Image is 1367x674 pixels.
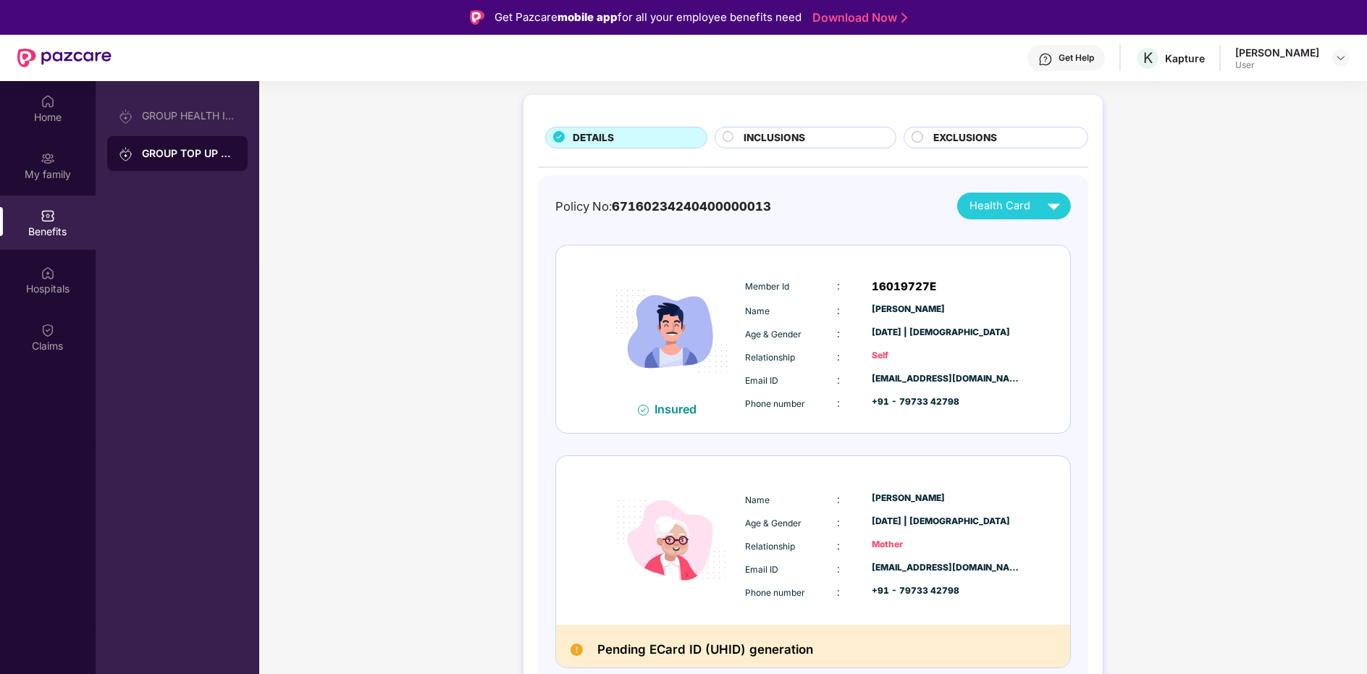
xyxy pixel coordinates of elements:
[142,110,236,122] div: GROUP HEALTH INSURANCE
[837,350,840,363] span: :
[837,374,840,386] span: :
[872,372,1021,386] div: [EMAIL_ADDRESS][DOMAIN_NAME]
[872,561,1021,575] div: [EMAIL_ADDRESS][DOMAIN_NAME]
[957,193,1071,219] button: Health Card
[555,197,771,216] div: Policy No:
[1335,52,1347,64] img: svg+xml;base64,PHN2ZyBpZD0iRHJvcGRvd24tMzJ4MzIiIHhtbG5zPSJodHRwOi8vd3d3LnczLm9yZy8yMDAwL3N2ZyIgd2...
[1235,59,1319,71] div: User
[571,644,583,656] img: Pending
[1059,52,1094,64] div: Get Help
[1038,52,1053,67] img: svg+xml;base64,PHN2ZyBpZD0iSGVscC0zMngzMiIgeG1sbnM9Imh0dHA6Ly93d3cudzMub3JnLzIwMDAvc3ZnIiB3aWR0aD...
[837,493,840,505] span: :
[142,146,236,161] div: GROUP TOP UP POLICY
[745,352,795,363] span: Relationship
[41,94,55,109] img: svg+xml;base64,PHN2ZyBpZD0iSG9tZSIgeG1sbnM9Imh0dHA6Ly93d3cudzMub3JnLzIwMDAvc3ZnIiB3aWR0aD0iMjAiIG...
[872,492,1021,505] div: [PERSON_NAME]
[872,278,1021,295] div: 16019727E
[933,130,997,146] span: EXCLUSIONS
[745,306,770,316] span: Name
[837,586,840,598] span: :
[744,130,805,146] span: INCLUSIONS
[969,198,1030,214] span: Health Card
[837,327,840,340] span: :
[558,10,618,24] strong: mobile app
[41,323,55,337] img: svg+xml;base64,PHN2ZyBpZD0iQ2xhaW0iIHhtbG5zPSJodHRwOi8vd3d3LnczLm9yZy8yMDAwL3N2ZyIgd2lkdGg9IjIwIi...
[119,147,133,161] img: svg+xml;base64,PHN2ZyB3aWR0aD0iMjAiIGhlaWdodD0iMjAiIHZpZXdCb3g9IjAgMCAyMCAyMCIgZmlsbD0ibm9uZSIgeG...
[41,151,55,166] img: svg+xml;base64,PHN2ZyB3aWR0aD0iMjAiIGhlaWdodD0iMjAiIHZpZXdCb3g9IjAgMCAyMCAyMCIgZmlsbD0ibm9uZSIgeG...
[872,584,1021,598] div: +91 - 79733 42798
[1165,51,1205,65] div: Kapture
[745,564,778,575] span: Email ID
[872,515,1021,528] div: [DATE] | [DEMOGRAPHIC_DATA]
[872,538,1021,552] div: Mother
[612,199,771,214] span: 67160234240400000013
[1143,49,1153,67] span: K
[837,304,840,316] span: :
[17,49,112,67] img: New Pazcare Logo
[837,563,840,575] span: :
[602,261,741,401] img: icon
[1041,193,1067,219] img: svg+xml;base64,PHN2ZyB4bWxucz0iaHR0cDovL3d3dy53My5vcmcvMjAwMC9zdmciIHZpZXdCb3g9IjAgMCAyNCAyNCIgd2...
[745,398,805,409] span: Phone number
[872,395,1021,409] div: +91 - 79733 42798
[470,10,484,25] img: Logo
[745,329,802,340] span: Age & Gender
[745,518,802,528] span: Age & Gender
[745,541,795,552] span: Relationship
[745,375,778,386] span: Email ID
[1235,46,1319,59] div: [PERSON_NAME]
[872,303,1021,316] div: [PERSON_NAME]
[495,9,802,26] div: Get Pazcare for all your employee benefits need
[573,130,614,146] span: DETAILS
[119,109,133,124] img: svg+xml;base64,PHN2ZyB3aWR0aD0iMjAiIGhlaWdodD0iMjAiIHZpZXdCb3g9IjAgMCAyMCAyMCIgZmlsbD0ibm9uZSIgeG...
[638,405,649,416] img: svg+xml;base64,PHN2ZyB4bWxucz0iaHR0cDovL3d3dy53My5vcmcvMjAwMC9zdmciIHdpZHRoPSIxNiIgaGVpZ2h0PSIxNi...
[837,539,840,552] span: :
[655,402,705,416] div: Insured
[597,639,813,660] h2: Pending ECard ID (UHID) generation
[812,10,903,25] a: Download Now
[837,397,840,409] span: :
[41,266,55,280] img: svg+xml;base64,PHN2ZyBpZD0iSG9zcGl0YWxzIiB4bWxucz0iaHR0cDovL3d3dy53My5vcmcvMjAwMC9zdmciIHdpZHRoPS...
[837,279,840,292] span: :
[41,208,55,223] img: svg+xml;base64,PHN2ZyBpZD0iQmVuZWZpdHMiIHhtbG5zPSJodHRwOi8vd3d3LnczLm9yZy8yMDAwL3N2ZyIgd2lkdGg9Ij...
[872,349,1021,363] div: Self
[745,587,805,598] span: Phone number
[901,10,907,25] img: Stroke
[602,471,741,610] img: icon
[745,494,770,505] span: Name
[837,516,840,528] span: :
[872,326,1021,340] div: [DATE] | [DEMOGRAPHIC_DATA]
[745,281,789,292] span: Member Id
